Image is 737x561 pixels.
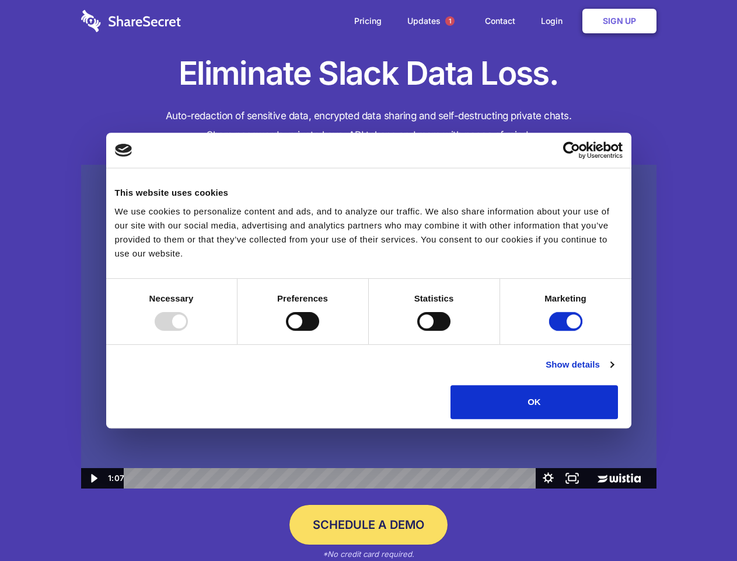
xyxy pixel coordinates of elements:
[546,358,613,372] a: Show details
[414,293,454,303] strong: Statistics
[584,468,656,489] a: Wistia Logo -- Learn More
[81,10,181,32] img: logo-wordmark-white-trans-d4663122ce5f474addd5e946df7df03e33cb6a1c49d2221995e7729f52c070b2.svg
[529,3,580,39] a: Login
[560,468,584,489] button: Fullscreen
[81,165,656,489] img: Sharesecret
[679,503,723,547] iframe: Drift Widget Chat Controller
[323,549,414,559] em: *No credit card required.
[536,468,560,489] button: Show settings menu
[544,293,586,303] strong: Marketing
[445,16,455,26] span: 1
[115,186,623,200] div: This website uses cookies
[149,293,194,303] strong: Necessary
[81,106,656,145] h4: Auto-redaction of sensitive data, encrypted data sharing and self-destructing private chats. Shar...
[81,468,105,489] button: Play Video
[473,3,527,39] a: Contact
[115,205,623,261] div: We use cookies to personalize content and ads, and to analyze our traffic. We also share informat...
[115,144,132,157] img: logo
[521,141,623,159] a: Usercentrics Cookiebot - opens in a new window
[450,385,618,419] button: OK
[277,293,328,303] strong: Preferences
[343,3,393,39] a: Pricing
[289,505,448,545] a: Schedule a Demo
[133,468,530,489] div: Playbar
[81,53,656,95] h1: Eliminate Slack Data Loss.
[582,9,656,33] a: Sign Up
